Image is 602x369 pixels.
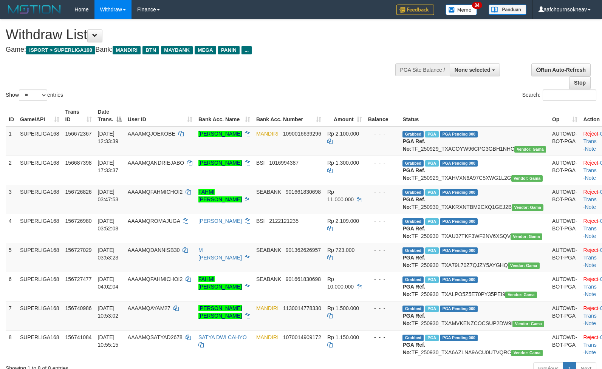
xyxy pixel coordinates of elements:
td: AUTOWD-BOT-PGA [549,185,580,214]
span: Rp 11.000.000 [327,189,354,202]
span: [DATE] 10:55:15 [98,334,119,348]
th: Op: activate to sort column ascending [549,105,580,127]
span: Grabbed [402,218,424,225]
td: SUPERLIGA168 [17,301,62,330]
span: [DATE] 12:33:39 [98,131,119,144]
td: AUTOWD-BOT-PGA [549,127,580,156]
a: Reject [583,218,599,224]
b: PGA Ref. No: [402,138,425,152]
span: AAAAMQDANNISB30 [128,247,180,253]
th: ID [6,105,17,127]
input: Search: [543,90,596,101]
td: TF_250929_TXAHVXN6A97C5XWG1L2G [399,156,549,185]
span: BTN [142,46,159,54]
span: ISPORT > SUPERLIGA168 [26,46,95,54]
span: Grabbed [402,247,424,254]
div: - - - [368,159,397,167]
h1: Withdraw List [6,27,394,42]
span: 156727477 [65,276,92,282]
td: SUPERLIGA168 [17,156,62,185]
span: Vendor URL: https://trx31.1velocity.biz [505,292,537,298]
img: Button%20Memo.svg [446,5,477,15]
span: PGA Pending [440,218,478,225]
a: Note [585,204,596,210]
span: AAAAMQSATYAD2678 [128,334,183,340]
span: MANDIRI [113,46,141,54]
a: FAHMI [PERSON_NAME] [198,276,242,290]
div: - - - [368,188,397,196]
th: Date Trans.: activate to sort column descending [95,105,125,127]
span: MEGA [195,46,216,54]
span: AAAAMQFAHMICHOI2 [128,189,183,195]
span: 156727029 [65,247,92,253]
a: SATYA DWI CAHYO [198,334,247,340]
td: AUTOWD-BOT-PGA [549,330,580,359]
b: PGA Ref. No: [402,196,425,210]
td: AUTOWD-BOT-PGA [549,301,580,330]
b: PGA Ref. No: [402,284,425,297]
img: panduan.png [489,5,526,15]
td: SUPERLIGA168 [17,330,62,359]
span: BSI [256,160,265,166]
span: 156687398 [65,160,92,166]
span: Copy 1090016639296 to clipboard [283,131,321,137]
span: PGA Pending [440,189,478,196]
span: Marked by aafandaneth [425,189,438,196]
a: Reject [583,305,599,311]
a: Note [585,349,596,355]
a: [PERSON_NAME] [198,218,242,224]
a: Note [585,291,596,297]
th: Balance [365,105,400,127]
h4: Game: Bank: [6,46,394,54]
span: Marked by aafandaneth [425,247,438,254]
span: Vendor URL: https://trx31.1velocity.biz [514,146,546,153]
td: SUPERLIGA168 [17,185,62,214]
div: - - - [368,130,397,137]
span: Vendor URL: https://trx31.1velocity.biz [511,233,542,240]
span: [DATE] 17:33:37 [98,160,119,173]
a: Note [585,262,596,268]
td: 7 [6,301,17,330]
span: Vendor URL: https://trx31.1velocity.biz [511,175,543,182]
span: Vendor URL: https://trx31.1velocity.biz [512,204,543,211]
span: AAAAMQAYAM27 [128,305,170,311]
span: Copy 901661830698 to clipboard [286,276,321,282]
span: Grabbed [402,160,424,167]
span: PGA Pending [440,247,478,254]
span: Vendor URL: https://trx31.1velocity.biz [511,350,543,356]
span: Rp 723.000 [327,247,354,253]
td: 1 [6,127,17,156]
th: Trans ID: activate to sort column ascending [62,105,95,127]
td: 4 [6,214,17,243]
a: Reject [583,247,599,253]
span: Rp 2.109.000 [327,218,359,224]
td: TF_250930_TXA6AZLNA9ACU0UTVQRC [399,330,549,359]
td: TF_250930_TXALPO5Z5E70PY35PEI9 [399,272,549,301]
span: [DATE] 03:47:53 [98,189,119,202]
span: [DATE] 04:02:04 [98,276,119,290]
td: AUTOWD-BOT-PGA [549,156,580,185]
b: PGA Ref. No: [402,255,425,268]
td: TF_250930_TXA79L70Z7QJZY5AYGHQ [399,243,549,272]
span: Grabbed [402,276,424,283]
span: 156672367 [65,131,92,137]
span: Copy 1070014909172 to clipboard [283,334,321,340]
span: Rp 1.500.000 [327,305,359,311]
a: Note [585,175,596,181]
span: ... [241,46,252,54]
span: MANDIRI [256,131,279,137]
th: Bank Acc. Name: activate to sort column ascending [195,105,253,127]
div: - - - [368,275,397,283]
a: Reject [583,160,599,166]
span: [DATE] 03:52:08 [98,218,119,232]
a: [PERSON_NAME] [198,131,242,137]
img: MOTION_logo.png [6,4,63,15]
div: - - - [368,304,397,312]
a: [PERSON_NAME] [PERSON_NAME] [198,305,242,319]
span: PGA Pending [440,335,478,341]
span: [DATE] 03:53:23 [98,247,119,261]
span: MANDIRI [256,334,279,340]
td: 2 [6,156,17,185]
td: AUTOWD-BOT-PGA [549,243,580,272]
span: Marked by aafsengchandara [425,131,438,137]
